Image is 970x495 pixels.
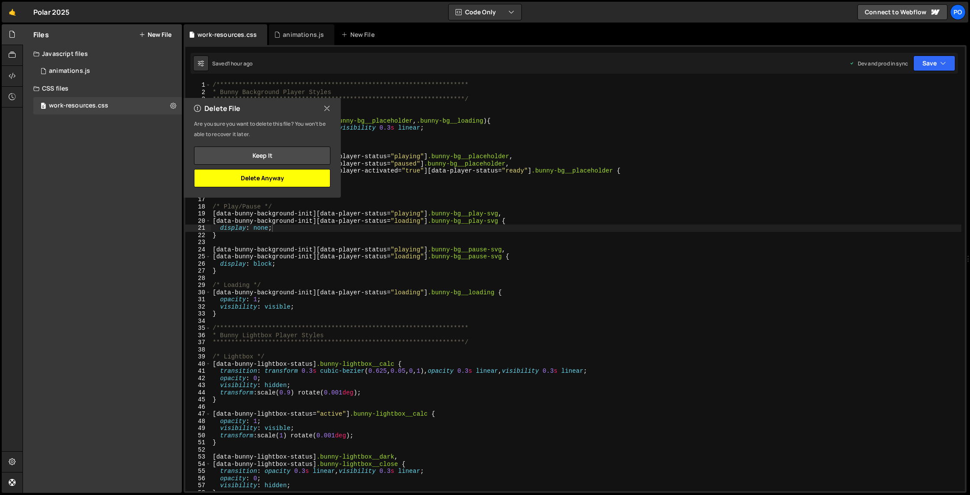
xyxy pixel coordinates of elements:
div: 37 [185,339,211,346]
div: CSS files [23,80,182,97]
a: Connect to Webflow [857,4,947,20]
div: 52 [185,446,211,454]
div: 18 [185,203,211,211]
div: 17 [185,196,211,203]
div: 47 [185,410,211,418]
div: 19 [185,210,211,218]
div: 46 [185,404,211,411]
div: 15966/48096.css [33,97,182,114]
div: 15966/42670.js [33,62,182,80]
div: 44 [185,389,211,397]
p: Are you sure you want to delete this file? You won’t be able to recover it later. [194,119,330,140]
div: animations.js [49,67,90,75]
div: 32 [185,303,211,311]
a: 🤙 [2,2,23,23]
div: Saved [212,60,252,67]
div: Dev and prod in sync [849,60,908,67]
div: 51 [185,439,211,446]
div: 39 [185,353,211,361]
div: 1 [185,81,211,89]
div: 23 [185,239,211,246]
button: Delete Anyway [194,169,330,187]
div: 27 [185,267,211,275]
div: 24 [185,246,211,254]
div: work-resources.css [197,30,257,39]
div: 30 [185,289,211,296]
div: 41 [185,368,211,375]
div: animations.js [283,30,324,39]
div: 22 [185,232,211,239]
div: 21 [185,225,211,232]
div: 50 [185,432,211,440]
div: 35 [185,325,211,332]
div: 26 [185,261,211,268]
div: 54 [185,461,211,468]
div: New File [341,30,378,39]
div: 2 [185,89,211,96]
div: 57 [185,482,211,489]
div: 1 hour ago [228,60,253,67]
div: 48 [185,418,211,425]
div: 56 [185,475,211,482]
button: Keep it [194,147,330,165]
div: 45 [185,396,211,404]
div: work-resources.css [49,102,108,110]
div: 36 [185,332,211,339]
div: 40 [185,361,211,368]
div: 33 [185,310,211,318]
div: 42 [185,375,211,382]
div: 3 [185,96,211,103]
div: 29 [185,282,211,289]
h2: Files [33,30,49,39]
div: Polar 2025 [33,7,70,17]
span: 0 [41,103,46,110]
h2: Delete File [194,104,240,113]
button: Save [913,55,955,71]
div: 55 [185,468,211,475]
div: 49 [185,425,211,432]
div: 43 [185,382,211,389]
div: 31 [185,296,211,303]
div: 38 [185,346,211,354]
div: 25 [185,253,211,261]
div: Javascript files [23,45,182,62]
div: 34 [185,318,211,325]
a: Po [950,4,966,20]
div: 53 [185,453,211,461]
button: New File [139,31,171,38]
div: 28 [185,275,211,282]
button: Code Only [449,4,521,20]
div: 20 [185,218,211,225]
